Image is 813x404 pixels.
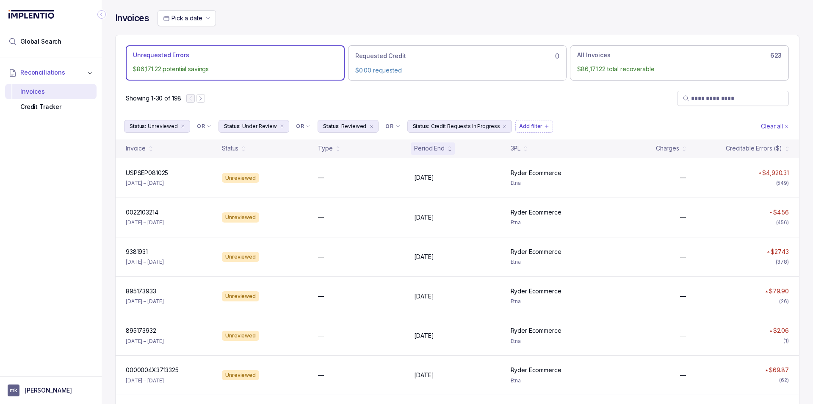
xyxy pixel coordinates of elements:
[515,120,553,133] button: Filter Chip Add filter
[318,173,324,182] p: —
[414,213,434,222] p: [DATE]
[318,120,379,133] li: Filter Chip Reviewed
[577,51,610,59] p: All Invoices
[414,253,434,261] p: [DATE]
[765,369,768,371] img: red pointer upwards
[196,94,205,103] button: Next Page
[511,208,561,217] p: Ryder Ecommerce
[407,120,512,133] li: Filter Chip Credit Requests In Progress
[222,291,259,301] div: Unreviewed
[318,371,324,379] p: —
[776,179,789,187] div: (549)
[126,258,164,266] p: [DATE] – [DATE]
[680,371,686,379] p: —
[163,14,202,22] search: Date Range Picker
[511,337,597,345] p: Etna
[413,122,429,131] p: Status:
[773,326,789,335] p: $2.06
[519,122,542,131] p: Add filter
[171,14,202,22] span: Pick a date
[511,179,597,187] p: Etna
[511,169,561,177] p: Ryder Ecommerce
[779,297,789,306] div: (26)
[511,366,561,374] p: Ryder Ecommerce
[126,94,181,103] p: Showing 1-30 of 198
[431,122,500,131] p: Credit Requests In Progress
[511,144,521,153] div: 3PL
[180,123,186,130] div: remove content
[222,173,259,183] div: Unreviewed
[126,366,179,374] p: 0000004X3713325
[759,172,761,174] img: red pointer upwards
[318,253,324,261] p: —
[511,297,597,306] p: Etna
[296,123,304,130] p: OR
[680,292,686,301] p: —
[222,370,259,380] div: Unreviewed
[414,144,445,153] div: Period End
[765,290,768,293] img: red pointer upwards
[511,248,561,256] p: Ryder Ecommerce
[414,173,434,182] p: [DATE]
[20,37,61,46] span: Global Search
[773,208,789,217] p: $4.56
[318,213,324,222] p: —
[130,122,146,131] p: Status:
[656,144,679,153] div: Charges
[511,376,597,385] p: Etna
[124,120,759,133] ul: Filter Group
[382,120,404,132] button: Filter Chip Connector undefined
[97,9,107,20] div: Collapse Icon
[770,52,782,59] h6: 623
[385,123,400,130] li: Filter Chip Connector undefined
[25,386,72,395] p: [PERSON_NAME]
[414,371,434,379] p: [DATE]
[158,10,216,26] button: Date Range Picker
[771,248,789,256] p: $27.43
[197,123,205,130] p: OR
[769,366,789,374] p: $69.87
[126,326,156,335] p: 895173932
[20,68,65,77] span: Reconciliations
[126,45,789,80] ul: Action Tab Group
[8,384,19,396] span: User initials
[133,65,337,73] p: $86,171.22 potential savings
[779,376,789,384] div: (62)
[769,287,789,295] p: $79.90
[776,218,789,227] div: (456)
[126,287,156,295] p: 895173933
[323,122,340,131] p: Status:
[296,123,311,130] li: Filter Chip Connector undefined
[133,51,189,59] p: Unrequested Errors
[224,122,241,131] p: Status:
[783,337,789,345] div: (1)
[341,122,366,131] p: Reviewed
[126,376,164,385] p: [DATE] – [DATE]
[577,65,782,73] p: $86,171.22 total recoverable
[126,179,164,187] p: [DATE] – [DATE]
[759,120,791,133] button: Clear Filters
[12,84,90,99] div: Invoices
[5,82,97,117] div: Reconciliations
[126,337,164,345] p: [DATE] – [DATE]
[368,123,375,130] div: remove content
[680,213,686,222] p: —
[8,384,94,396] button: User initials[PERSON_NAME]
[126,94,181,103] div: Remaining page entries
[767,251,769,253] img: red pointer upwards
[126,169,168,177] p: USPSEP081025
[279,123,285,130] div: remove content
[126,208,158,217] p: 0022103214
[726,144,782,153] div: Creditable Errors ($)
[242,122,277,131] p: Under Review
[414,292,434,301] p: [DATE]
[124,120,190,133] button: Filter Chip Unreviewed
[501,123,508,130] div: remove content
[115,12,149,24] h4: Invoices
[511,218,597,227] p: Etna
[680,253,686,261] p: —
[511,326,561,335] p: Ryder Ecommerce
[126,144,146,153] div: Invoice
[385,123,393,130] p: OR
